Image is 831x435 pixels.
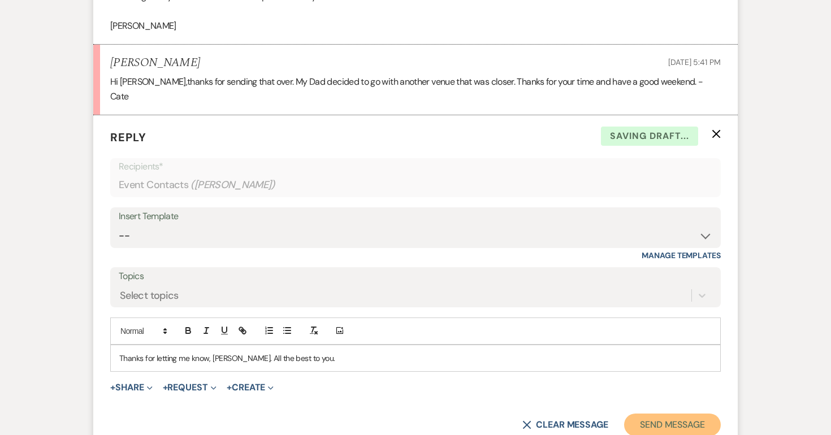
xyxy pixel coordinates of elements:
div: Select topics [120,288,179,303]
span: + [163,383,168,392]
span: [DATE] 5:41 PM [668,57,721,67]
h5: [PERSON_NAME] [110,56,200,70]
a: Manage Templates [642,250,721,260]
span: + [110,383,115,392]
div: Hi [PERSON_NAME],thanks for sending that over. My Dad decided to go with another venue that was c... [110,75,721,103]
p: Thanks for letting me know, [PERSON_NAME]. All the best to you. [119,352,712,364]
button: Request [163,383,217,392]
span: Reply [110,130,146,145]
p: [PERSON_NAME] [110,19,721,33]
span: + [227,383,232,392]
span: ( [PERSON_NAME] ) [191,177,275,193]
button: Create [227,383,274,392]
label: Topics [119,268,712,285]
button: Clear message [522,420,608,429]
div: Insert Template [119,208,712,225]
span: Saving draft... [601,127,698,146]
button: Share [110,383,153,392]
p: Recipients* [119,159,712,174]
div: Event Contacts [119,174,712,196]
